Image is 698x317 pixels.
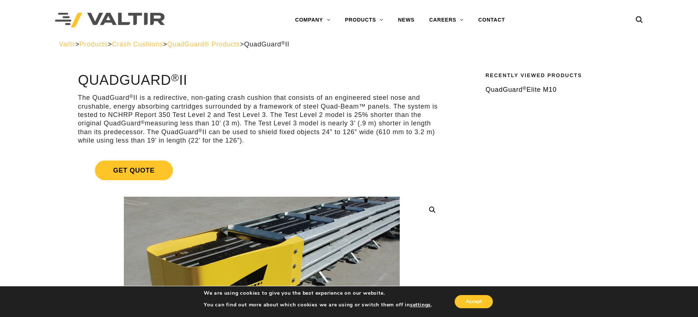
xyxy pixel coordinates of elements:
[455,295,493,308] button: Accept
[244,41,289,48] span: QuadGuard II
[78,152,446,189] a: Get Quote
[410,302,431,308] button: settings
[55,13,165,28] img: Valtir
[204,302,432,308] p: You can find out more about which cookies we are using or switch them off in .
[112,41,163,48] a: Crash Cushions
[522,86,527,91] sup: ®
[80,41,108,48] a: Products
[171,72,179,83] sup: ®
[141,120,145,125] sup: ®
[167,41,240,48] a: QuadGuard® Products
[471,13,512,27] a: CONTACT
[485,73,634,78] h2: Recently Viewed Products
[78,73,446,88] h1: QuadGuard II
[129,94,133,99] sup: ®
[288,13,337,27] a: COMPANY
[59,41,75,48] a: Valtir
[199,128,203,133] sup: ®
[485,86,557,93] span: QuadGuard Elite M10
[59,40,639,49] div: > > > >
[422,13,471,27] a: CAREERS
[391,13,422,27] a: NEWS
[204,290,432,297] p: We are using cookies to give you the best experience on our website.
[78,94,446,145] p: The QuadGuard II is a redirective, non-gating crash cushion that consists of an engineered steel ...
[485,86,634,94] a: QuadGuard®Elite M10
[281,40,285,46] sup: ®
[337,13,391,27] a: PRODUCTS
[95,161,173,180] span: Get Quote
